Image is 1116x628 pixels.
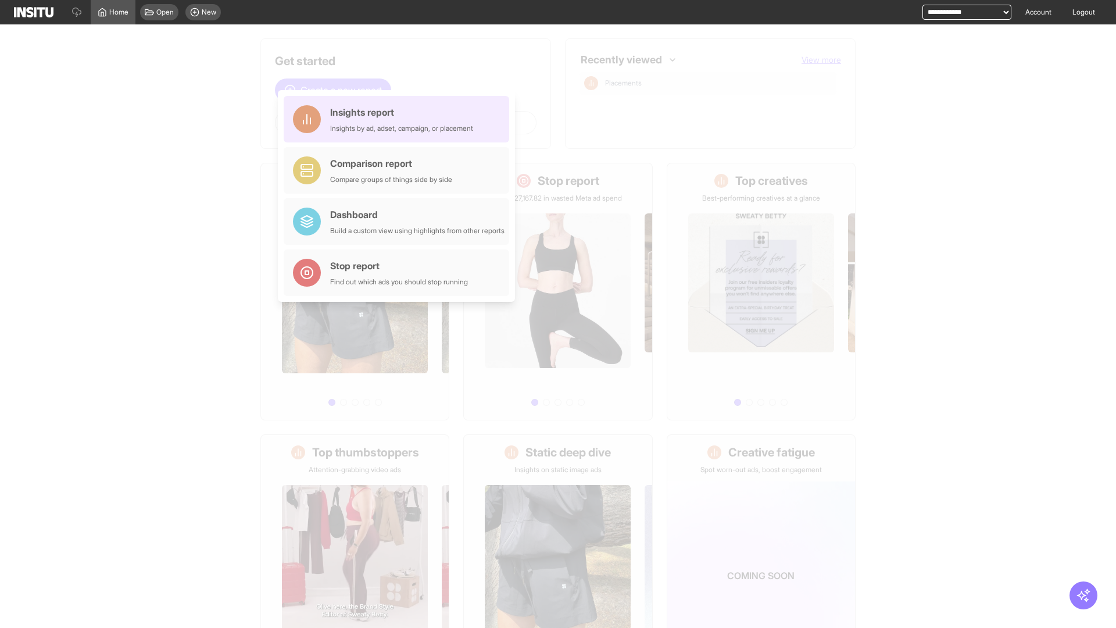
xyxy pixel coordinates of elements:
[330,156,452,170] div: Comparison report
[330,208,505,222] div: Dashboard
[330,175,452,184] div: Compare groups of things side by side
[330,226,505,235] div: Build a custom view using highlights from other reports
[156,8,174,17] span: Open
[330,105,473,119] div: Insights report
[330,124,473,133] div: Insights by ad, adset, campaign, or placement
[330,277,468,287] div: Find out which ads you should stop running
[109,8,128,17] span: Home
[202,8,216,17] span: New
[330,259,468,273] div: Stop report
[14,7,53,17] img: Logo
